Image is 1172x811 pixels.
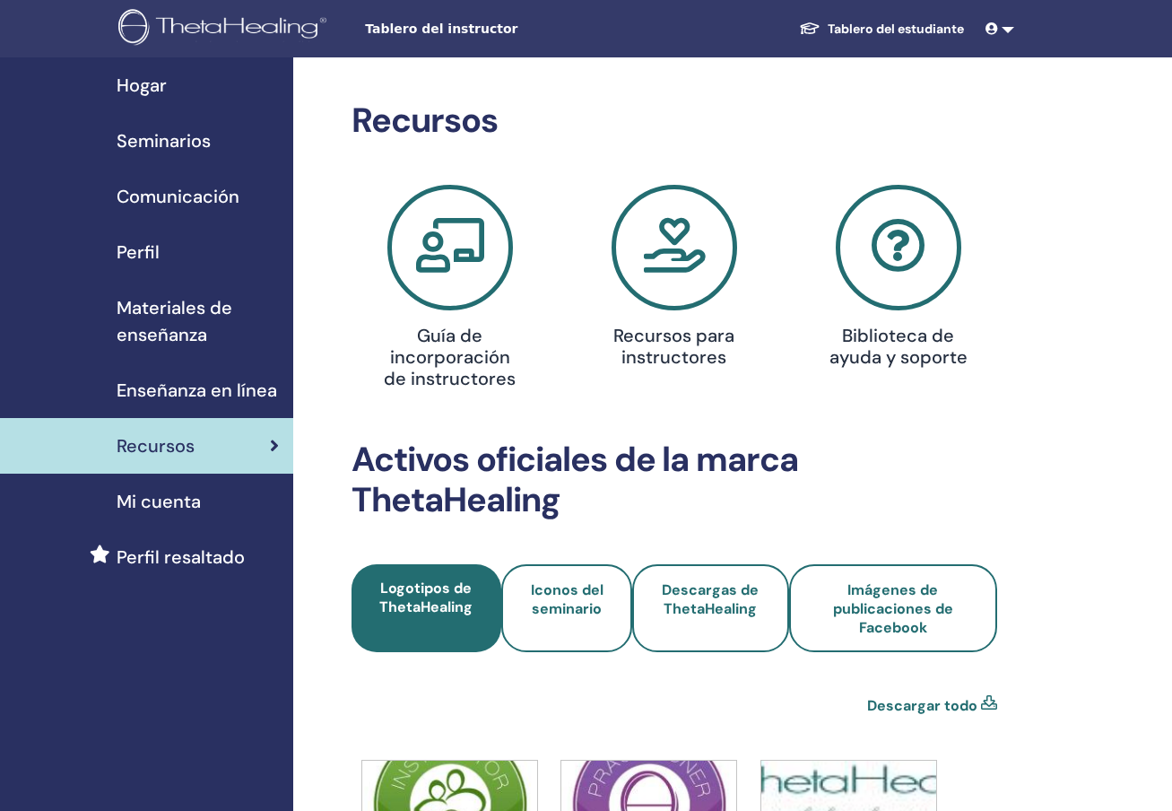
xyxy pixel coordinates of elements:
a: Recursos para instructores [573,185,776,375]
span: Descargas de ThetaHealing [662,580,759,618]
span: Recursos [117,432,195,459]
a: Guía de incorporación de instructores [349,185,551,397]
h2: Activos oficiales de la marca ThetaHealing [352,440,997,521]
a: Iconos del seminario [501,564,632,652]
h4: Recursos para instructores [603,325,745,368]
span: Comunicación [117,183,239,210]
span: Hogar [117,72,167,99]
span: Perfil [117,239,160,266]
span: Seminarios [117,127,211,154]
span: Mi cuenta [117,488,201,515]
h4: Biblioteca de ayuda y soporte [828,325,969,368]
a: Tablero del estudiante [785,13,978,46]
span: Imágenes de publicaciones de Facebook [833,580,953,637]
span: Logotipos de ThetaHealing [379,579,473,616]
a: Descargar todo [867,695,977,717]
a: Descargas de ThetaHealing [632,564,789,652]
h4: Guía de incorporación de instructores [379,325,521,389]
a: Biblioteca de ayuda y soporte [797,185,1000,375]
span: Perfil resaltado [117,544,245,571]
h2: Recursos [352,100,997,142]
a: Logotipos de ThetaHealing [352,564,501,652]
img: logo.png [118,9,333,49]
span: Enseñanza en línea [117,377,277,404]
img: graduation-cap-white.svg [799,21,820,36]
a: Imágenes de publicaciones de Facebook [789,564,997,652]
span: Tablero del instructor [365,20,634,39]
span: Materiales de enseñanza [117,294,279,348]
span: Iconos del seminario [531,580,603,618]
